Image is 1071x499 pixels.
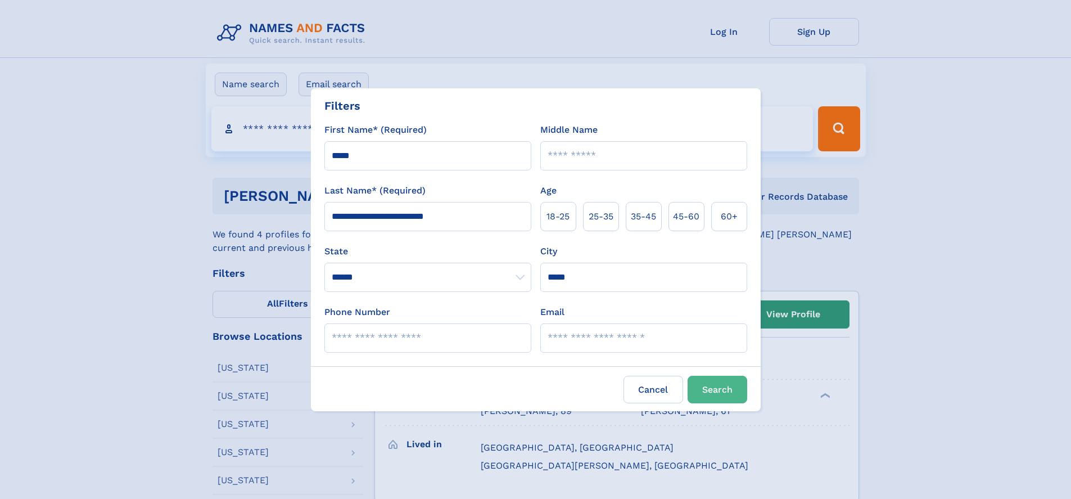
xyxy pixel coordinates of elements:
span: 60+ [721,210,738,223]
span: 18‑25 [546,210,570,223]
label: First Name* (Required) [324,123,427,137]
label: Phone Number [324,305,390,319]
span: 25‑35 [589,210,613,223]
span: 35‑45 [631,210,656,223]
label: State [324,245,531,258]
label: Cancel [623,376,683,403]
label: Email [540,305,564,319]
label: City [540,245,557,258]
button: Search [688,376,747,403]
label: Last Name* (Required) [324,184,426,197]
label: Middle Name [540,123,598,137]
label: Age [540,184,557,197]
div: Filters [324,97,360,114]
span: 45‑60 [673,210,699,223]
